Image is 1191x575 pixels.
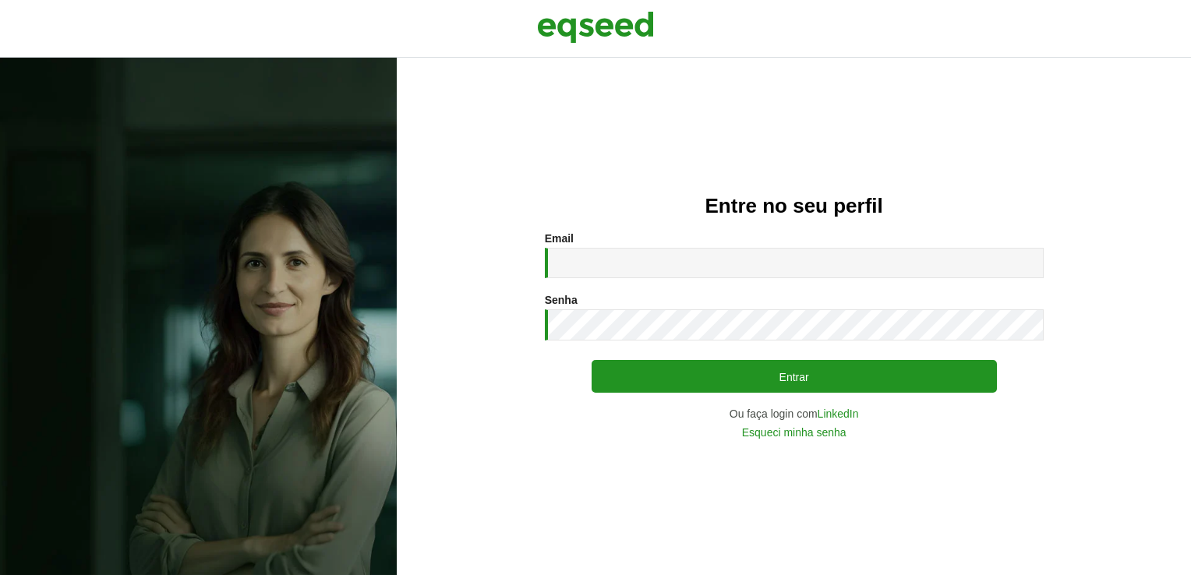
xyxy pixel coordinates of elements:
h2: Entre no seu perfil [428,195,1160,217]
div: Ou faça login com [545,408,1044,419]
a: Esqueci minha senha [742,427,846,438]
button: Entrar [592,360,997,393]
label: Senha [545,295,578,305]
label: Email [545,233,574,244]
img: EqSeed Logo [537,8,654,47]
a: LinkedIn [818,408,859,419]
